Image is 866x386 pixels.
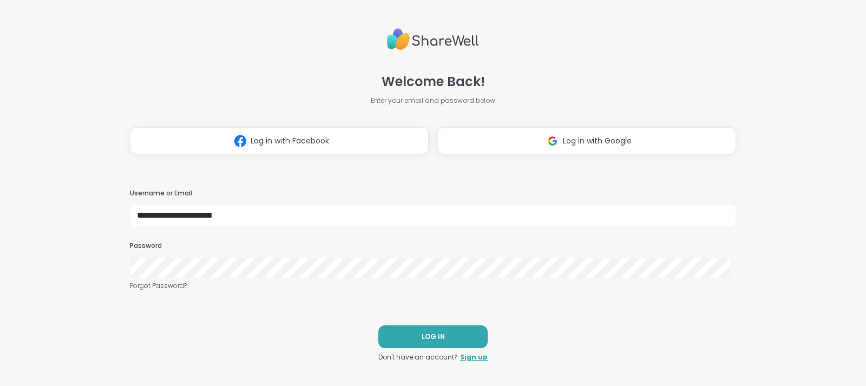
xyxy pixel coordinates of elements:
img: ShareWell Logomark [542,131,563,151]
a: Forgot Password? [130,281,736,291]
img: ShareWell Logo [387,24,479,55]
button: LOG IN [378,325,488,348]
button: Log in with Facebook [130,127,429,154]
img: ShareWell Logomark [230,131,251,151]
span: Don't have an account? [378,352,458,362]
span: Welcome Back! [382,72,485,91]
h3: Username or Email [130,189,736,198]
span: Log in with Facebook [251,135,329,147]
span: Log in with Google [563,135,632,147]
span: Enter your email and password below [371,96,495,106]
a: Sign up [460,352,488,362]
span: LOG IN [422,332,445,342]
h3: Password [130,241,736,251]
button: Log in with Google [437,127,736,154]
